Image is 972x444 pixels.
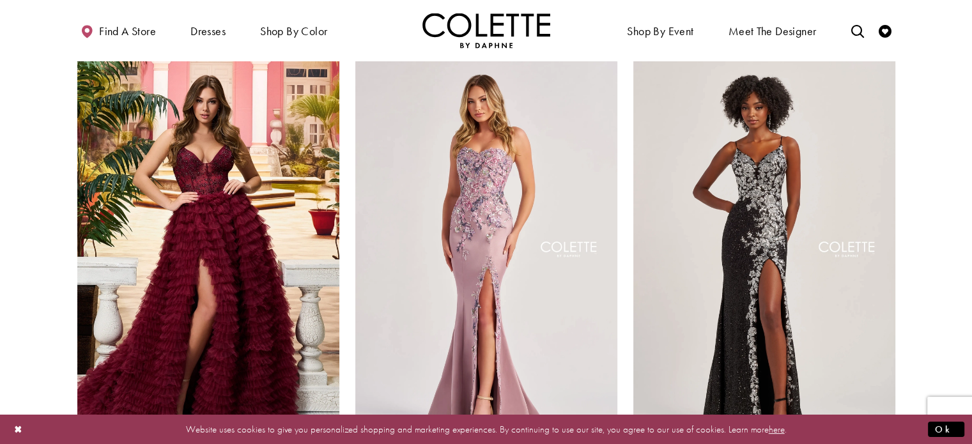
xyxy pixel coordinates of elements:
span: Shop by color [260,25,327,38]
button: Submit Dialog [928,421,964,437]
img: Colette by Daphne [422,13,550,48]
a: Check Wishlist [876,13,895,48]
span: Shop By Event [627,25,693,38]
p: Website uses cookies to give you personalized shopping and marketing experiences. By continuing t... [92,420,880,438]
a: Meet the designer [725,13,820,48]
a: Toggle search [847,13,867,48]
span: Dresses [187,13,229,48]
a: Visit Colette by Daphne Style No. CL8330 Page [77,61,339,441]
span: Dresses [190,25,226,38]
a: here [769,422,785,435]
a: Visit Home Page [422,13,550,48]
span: Shop by color [257,13,330,48]
span: Meet the designer [729,25,817,38]
span: Shop By Event [624,13,697,48]
span: Find a store [99,25,156,38]
button: Close Dialog [8,418,29,440]
a: Find a store [77,13,159,48]
a: Visit Colette by Daphne Style No. CL8425 Page [633,61,895,441]
a: Visit Colette by Daphne Style No. CL8410 Page [355,61,617,441]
